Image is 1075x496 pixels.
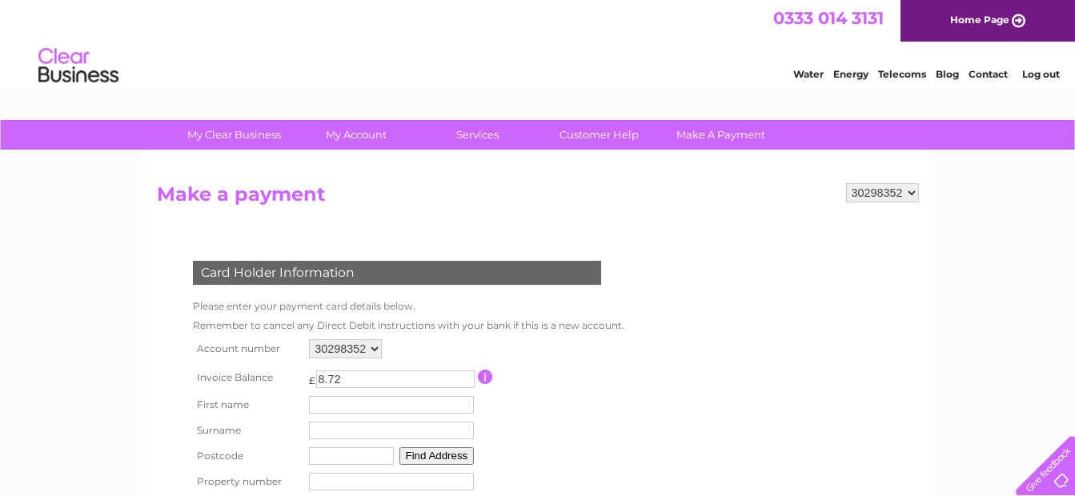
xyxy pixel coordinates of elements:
img: logo.png [38,42,119,90]
div: Clear Business is a trading name of Verastar Limited (registered in [GEOGRAPHIC_DATA] No. 3667643... [160,9,917,78]
a: Energy [833,68,868,80]
th: Invoice Balance [189,362,306,392]
th: First name [189,392,306,418]
a: Make A Payment [655,120,787,150]
a: Blog [936,68,959,80]
th: Surname [189,418,306,443]
th: Property number [189,469,306,494]
h2: Make a payment [157,183,919,214]
a: Log out [1022,68,1060,80]
td: Remember to cancel any Direct Debit instructions with your bank if this is a new account. [189,316,628,335]
a: Telecoms [878,68,926,80]
div: Card Holder Information [193,261,601,285]
a: My Account [290,120,422,150]
a: Contact [969,68,1008,80]
th: Postcode [189,443,306,469]
td: Please enter your payment card details below. [189,297,628,316]
th: Account number [189,335,306,362]
td: £ [309,366,315,386]
a: 0333 014 3131 [773,8,884,28]
input: Information [478,370,493,384]
button: Find Address [399,447,475,465]
a: Water [793,68,824,80]
a: Services [411,120,544,150]
a: Customer Help [533,120,665,150]
a: My Clear Business [168,120,300,150]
